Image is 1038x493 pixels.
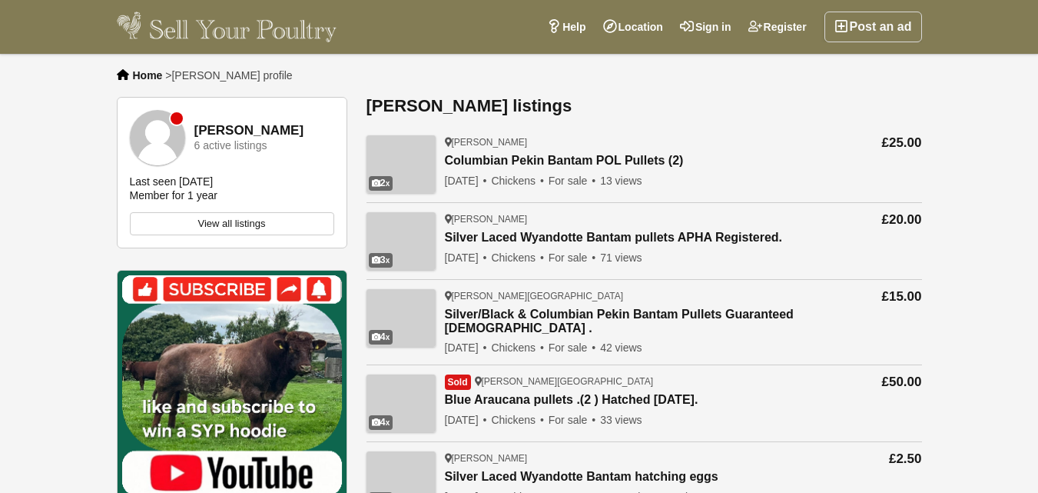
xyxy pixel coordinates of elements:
div: [PERSON_NAME] [445,213,783,225]
li: > [165,69,292,82]
a: Home [133,69,163,82]
span: For sale [549,414,597,426]
span: £50.00 [882,375,922,389]
span: £20.00 [882,212,922,227]
span: [DATE] [445,251,489,264]
div: 6 active listings [194,140,267,152]
div: [PERSON_NAME] [445,452,718,465]
span: £25.00 [882,135,922,150]
a: Help [539,12,594,42]
div: [PERSON_NAME] [445,136,684,148]
a: Register [740,12,815,42]
span: 42 views [600,341,642,354]
span: [DATE] [445,414,489,426]
span: Chickens [491,251,546,264]
a: Sign in [672,12,740,42]
span: 13 views [600,175,642,187]
span: Chickens [491,341,546,354]
a: Silver/Black & Columbian Pekin Bantam Pullets Guaranteed [DEMOGRAPHIC_DATA] . [445,308,882,335]
div: 2 [369,176,393,191]
a: Silver Laced Wyandotte Bantam pullets APHA Registered. [445,231,783,245]
h1: [PERSON_NAME] listings [366,97,922,115]
img: Silver/Black & Columbian Pekin Bantam Pullets Guaranteed Female . [366,289,436,347]
span: [PERSON_NAME] profile [171,69,292,82]
strong: [PERSON_NAME] [194,124,304,138]
span: [DATE] [445,175,489,187]
div: Last seen [DATE] [130,175,214,188]
span: Chickens [491,414,546,426]
div: 3 [369,253,393,268]
span: £15.00 [882,289,922,304]
a: Blue Araucana pullets .(2 ) Hatched [DATE]. [445,393,698,408]
a: Columbian Pekin Bantam POL Pullets (2) [445,154,684,168]
img: Sell Your Poultry [117,12,337,42]
span: [DATE] [445,341,489,354]
span: For sale [549,251,597,264]
img: Columbian Pekin Bantam POL Pullets (2) [366,135,436,193]
span: Sold [445,375,471,390]
img: Blue Araucana pullets .(2 ) Hatched May 2025. [366,375,436,432]
div: Member for 1 year [130,188,217,202]
div: [PERSON_NAME][GEOGRAPHIC_DATA] [445,290,882,302]
div: Member is offline [171,112,183,125]
img: Carol Connor [130,110,185,165]
div: [PERSON_NAME][GEOGRAPHIC_DATA] [445,375,698,388]
span: £2.50 [889,451,922,466]
div: 4 [369,330,393,345]
span: 33 views [600,414,642,426]
a: View all listings [130,212,334,235]
a: Location [595,12,672,42]
span: For sale [549,341,597,354]
div: 4 [369,415,393,430]
a: Silver Laced Wyandotte Bantam hatching eggs [445,470,718,485]
span: Chickens [491,175,546,187]
span: 71 views [600,251,642,264]
a: Post an ad [824,12,922,42]
span: For sale [549,175,597,187]
img: Silver Laced Wyandotte Bantam pullets APHA Registered. [366,212,436,270]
